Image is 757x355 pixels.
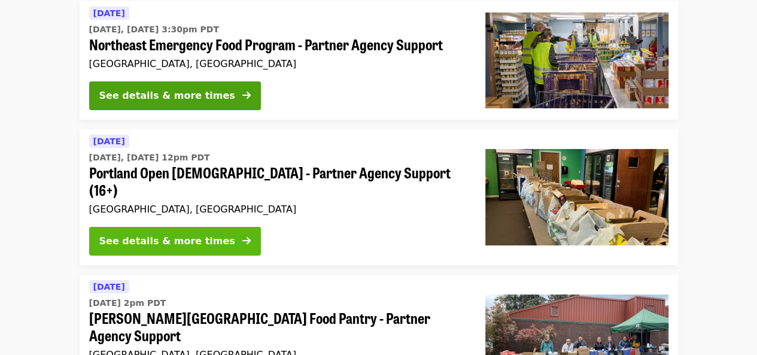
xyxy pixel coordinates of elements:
[485,13,668,108] img: Northeast Emergency Food Program - Partner Agency Support organized by Oregon Food Bank
[89,58,466,69] div: [GEOGRAPHIC_DATA], [GEOGRAPHIC_DATA]
[89,164,466,199] span: Portland Open [DEMOGRAPHIC_DATA] - Partner Agency Support (16+)
[89,297,166,310] time: [DATE] 2pm PDT
[242,90,251,101] i: arrow-right icon
[93,8,125,18] span: [DATE]
[93,282,125,292] span: [DATE]
[89,204,466,215] div: [GEOGRAPHIC_DATA], [GEOGRAPHIC_DATA]
[242,235,251,247] i: arrow-right icon
[89,23,219,36] time: [DATE], [DATE] 3:30pm PDT
[485,149,668,245] img: Portland Open Bible - Partner Agency Support (16+) organized by Oregon Food Bank
[93,136,125,146] span: [DATE]
[80,129,678,265] a: See details for "Portland Open Bible - Partner Agency Support (16+)"
[99,89,235,103] div: See details & more times
[89,81,261,110] button: See details & more times
[89,310,466,344] span: [PERSON_NAME][GEOGRAPHIC_DATA] Food Pantry - Partner Agency Support
[89,151,210,164] time: [DATE], [DATE] 12pm PDT
[89,36,466,53] span: Northeast Emergency Food Program - Partner Agency Support
[80,1,678,120] a: See details for "Northeast Emergency Food Program - Partner Agency Support"
[89,227,261,256] button: See details & more times
[99,234,235,248] div: See details & more times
